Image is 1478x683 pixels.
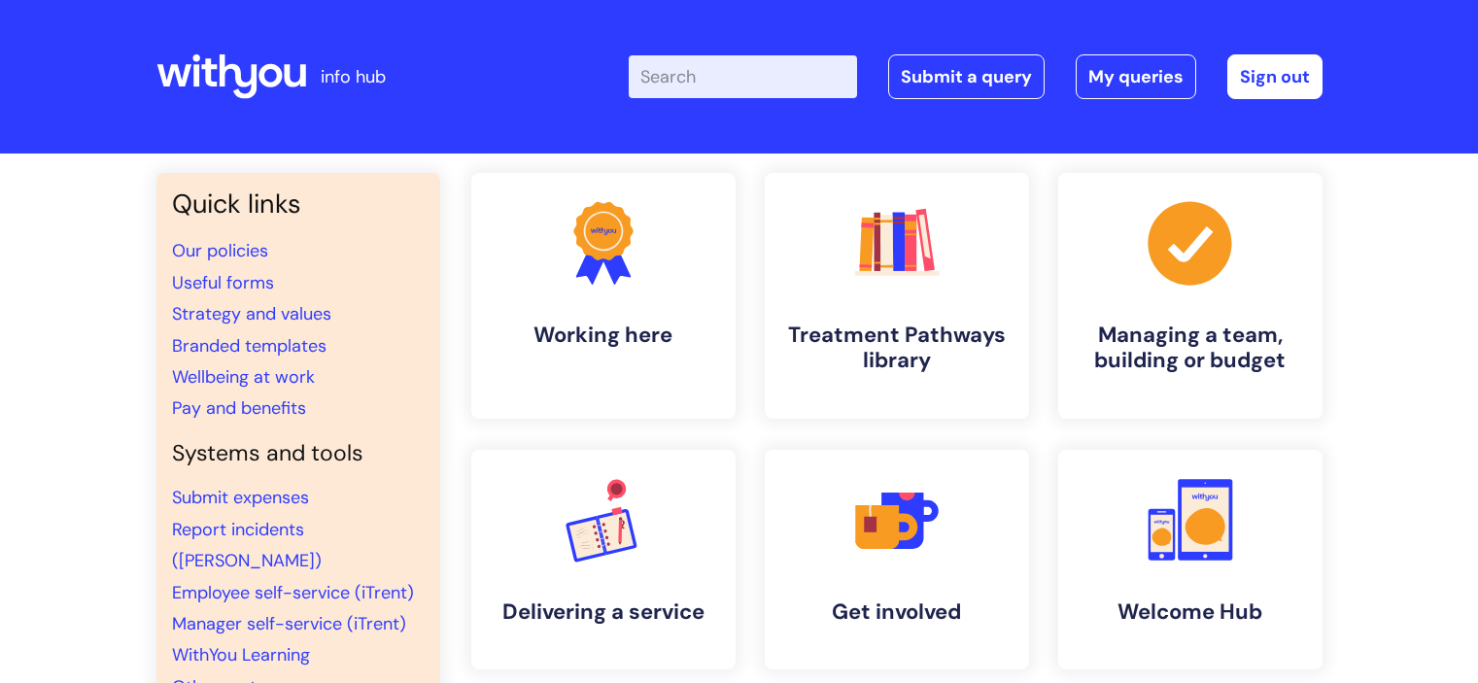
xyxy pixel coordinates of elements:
[321,61,386,92] p: info hub
[1058,173,1323,419] a: Managing a team, building or budget
[780,323,1014,374] h4: Treatment Pathways library
[172,239,268,262] a: Our policies
[172,334,327,358] a: Branded templates
[765,173,1029,419] a: Treatment Pathways library
[1074,599,1307,625] h4: Welcome Hub
[487,323,720,348] h4: Working here
[780,599,1014,625] h4: Get involved
[1074,323,1307,374] h4: Managing a team, building or budget
[1076,54,1196,99] a: My queries
[765,450,1029,669] a: Get involved
[1227,54,1323,99] a: Sign out
[172,518,322,572] a: Report incidents ([PERSON_NAME])
[487,599,720,625] h4: Delivering a service
[629,54,1323,99] div: | -
[172,440,425,467] h4: Systems and tools
[629,55,857,98] input: Search
[1058,450,1323,669] a: Welcome Hub
[172,612,406,635] a: Manager self-service (iTrent)
[172,271,274,294] a: Useful forms
[172,365,315,389] a: Wellbeing at work
[471,173,736,419] a: Working here
[172,581,414,604] a: Employee self-service (iTrent)
[172,486,309,509] a: Submit expenses
[471,450,736,669] a: Delivering a service
[172,396,306,420] a: Pay and benefits
[172,643,310,666] a: WithYou Learning
[172,302,331,325] a: Strategy and values
[888,54,1045,99] a: Submit a query
[172,188,425,220] h3: Quick links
